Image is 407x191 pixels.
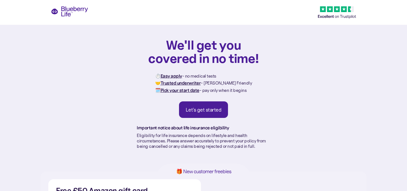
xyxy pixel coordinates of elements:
strong: Important notice about life insurance eligibility [137,125,229,131]
a: Let's get started [179,101,228,118]
p: ⏱️ - no medical tests 🤝 - [PERSON_NAME] Friendly 🗓️ - pay only when it begins [155,72,252,94]
strong: Easy apply [161,73,182,79]
strong: Pick your start date [161,87,199,93]
div: Let's get started [186,106,222,113]
h1: 🎁 New customer freebies [166,169,241,174]
p: Eligibility for life insurance depends on lifestyle and health circumstances. Please answer accur... [137,133,270,149]
h1: We'll get you covered in no time! [148,38,259,65]
strong: Trusted underwriter [161,80,201,86]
